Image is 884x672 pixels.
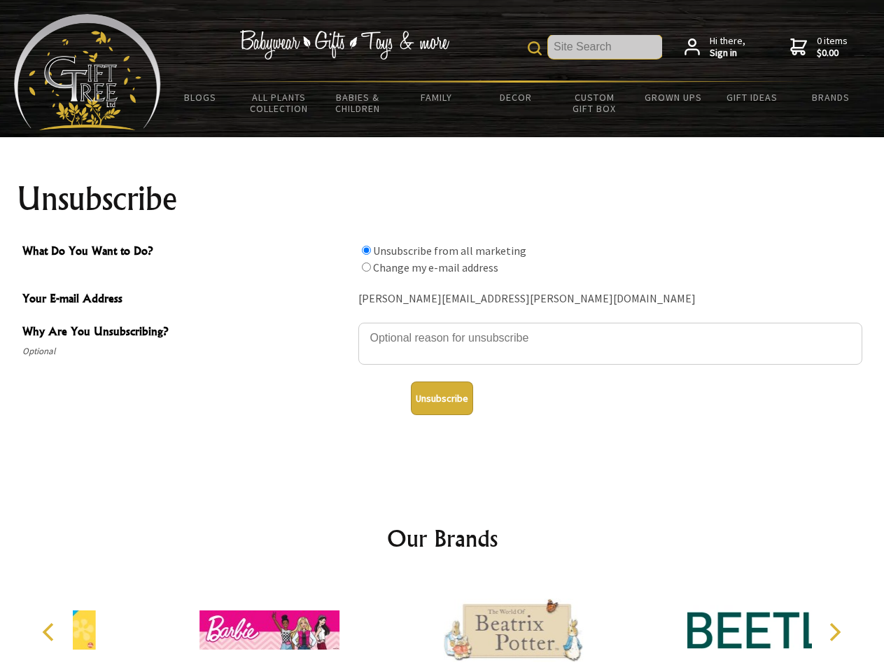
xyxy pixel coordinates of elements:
[22,290,351,310] span: Your E-mail Address
[240,83,319,123] a: All Plants Collection
[817,47,848,59] strong: $0.00
[28,521,857,555] h2: Our Brands
[685,35,745,59] a: Hi there,Sign in
[362,246,371,255] input: What Do You Want to Do?
[555,83,634,123] a: Custom Gift Box
[633,83,713,112] a: Grown Ups
[476,83,555,112] a: Decor
[358,288,862,310] div: [PERSON_NAME][EMAIL_ADDRESS][PERSON_NAME][DOMAIN_NAME]
[22,323,351,343] span: Why Are You Unsubscribing?
[22,242,351,262] span: What Do You Want to Do?
[358,323,862,365] textarea: Why Are You Unsubscribing?
[373,260,498,274] label: Change my e-mail address
[710,35,745,59] span: Hi there,
[790,35,848,59] a: 0 items$0.00
[819,617,850,647] button: Next
[35,617,66,647] button: Previous
[362,262,371,272] input: What Do You Want to Do?
[411,381,473,415] button: Unsubscribe
[528,41,542,55] img: product search
[239,30,449,59] img: Babywear - Gifts - Toys & more
[14,14,161,130] img: Babyware - Gifts - Toys and more...
[22,343,351,360] span: Optional
[713,83,792,112] a: Gift Ideas
[710,47,745,59] strong: Sign in
[373,244,526,258] label: Unsubscribe from all marketing
[17,182,868,216] h1: Unsubscribe
[817,34,848,59] span: 0 items
[548,35,662,59] input: Site Search
[398,83,477,112] a: Family
[161,83,240,112] a: BLOGS
[792,83,871,112] a: Brands
[318,83,398,123] a: Babies & Children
